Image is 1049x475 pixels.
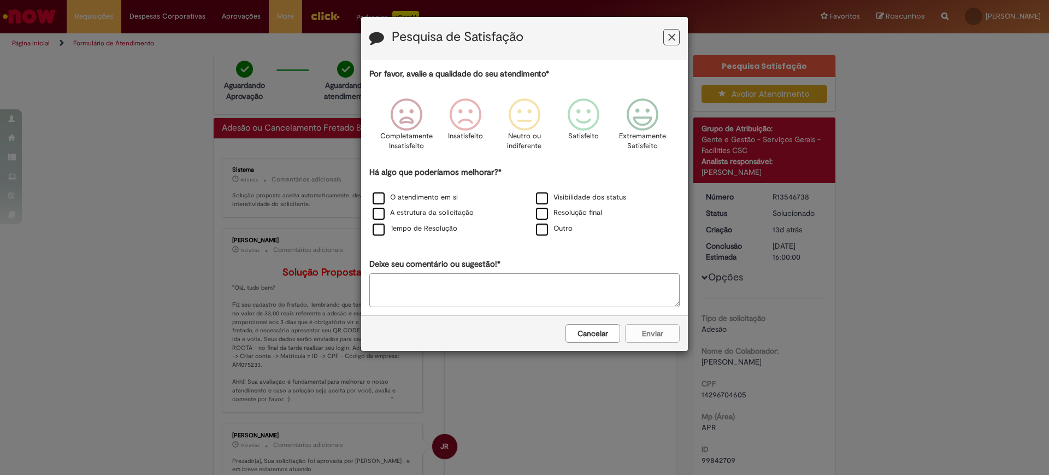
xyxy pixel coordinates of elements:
p: Extremamente Satisfeito [619,131,666,151]
label: Tempo de Resolução [373,224,457,234]
label: A estrutura da solicitação [373,208,474,218]
p: Completamente Insatisfeito [380,131,433,151]
p: Satisfeito [568,131,599,142]
label: Outro [536,224,573,234]
label: Pesquisa de Satisfação [392,30,523,44]
div: Extremamente Satisfeito [615,90,670,165]
label: Resolução final [536,208,602,218]
div: Completamente Insatisfeito [378,90,434,165]
div: Há algo que poderíamos melhorar?* [369,167,680,237]
button: Cancelar [565,324,620,343]
label: Visibilidade dos status [536,192,626,203]
label: Por favor, avalie a qualidade do seu atendimento* [369,68,549,80]
label: O atendimento em si [373,192,458,203]
div: Neutro ou indiferente [497,90,552,165]
p: Insatisfeito [448,131,483,142]
div: Insatisfeito [438,90,493,165]
p: Neutro ou indiferente [505,131,544,151]
div: Satisfeito [556,90,611,165]
label: Deixe seu comentário ou sugestão!* [369,259,500,270]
